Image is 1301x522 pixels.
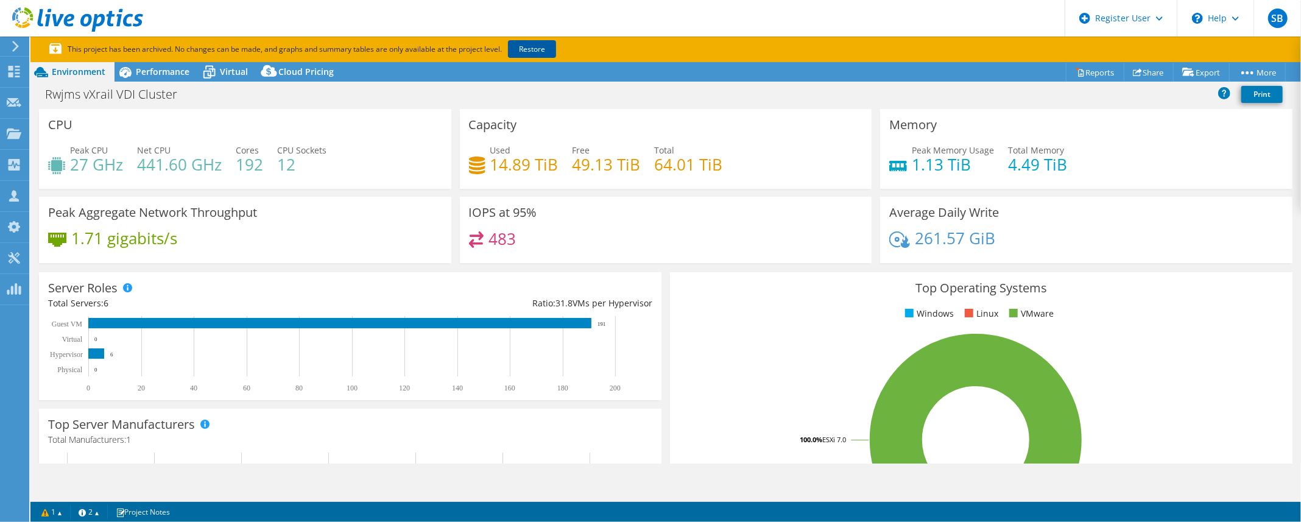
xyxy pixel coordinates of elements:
a: Export [1173,63,1230,82]
h1: Rwjms vXrail VDI Cluster [40,88,196,101]
text: 40 [190,384,197,392]
div: Total Servers: [48,297,350,310]
span: Total Memory [1008,144,1064,156]
text: 120 [399,384,410,392]
a: 1 [33,504,71,520]
text: 0 [94,336,97,342]
text: 160 [504,384,515,392]
span: Peak Memory Usage [912,144,994,156]
span: SB [1268,9,1288,28]
text: 80 [295,384,303,392]
li: Linux [962,307,998,320]
span: 31.8 [555,297,573,309]
text: 100 [347,384,358,392]
a: 2 [70,504,108,520]
text: Physical [57,365,82,374]
h4: 49.13 TiB [573,158,641,171]
text: Virtual [62,335,83,344]
h4: 14.89 TiB [490,158,559,171]
h3: Capacity [469,118,517,132]
a: More [1229,63,1286,82]
span: Net CPU [137,144,171,156]
a: Reports [1066,63,1124,82]
tspan: ESXi 7.0 [822,435,846,444]
h4: 1.13 TiB [912,158,994,171]
h3: Memory [889,118,937,132]
span: 1 [126,434,131,445]
div: Ratio: VMs per Hypervisor [350,297,652,310]
svg: \n [1192,13,1203,24]
span: Environment [52,66,105,77]
h4: 192 [236,158,263,171]
text: 0 [94,367,97,373]
h4: 261.57 GiB [915,231,995,245]
span: Performance [136,66,189,77]
text: Hypervisor [50,350,83,359]
h4: 1.71 gigabits/s [71,231,177,245]
h3: Average Daily Write [889,206,999,219]
span: CPU Sockets [277,144,326,156]
text: 140 [452,384,463,392]
span: 6 [104,297,108,309]
a: Restore [508,40,556,58]
span: Free [573,144,590,156]
h4: 27 GHz [70,158,123,171]
h4: Total Manufacturers: [48,433,652,446]
span: Total [655,144,675,156]
h4: 12 [277,158,326,171]
h4: 4.49 TiB [1008,158,1067,171]
text: 191 [598,321,606,327]
h3: IOPS at 95% [469,206,537,219]
li: VMware [1006,307,1054,320]
tspan: 100.0% [800,435,822,444]
a: Print [1241,86,1283,103]
text: 20 [138,384,145,392]
li: Windows [902,307,954,320]
h4: 64.01 TiB [655,158,723,171]
span: Cores [236,144,259,156]
a: Share [1124,63,1174,82]
span: Used [490,144,511,156]
a: Project Notes [107,504,178,520]
h3: Server Roles [48,281,118,295]
text: 6 [110,351,113,358]
span: Cloud Pricing [278,66,334,77]
h4: 441.60 GHz [137,158,222,171]
text: Guest VM [52,320,82,328]
span: Peak CPU [70,144,108,156]
h3: Peak Aggregate Network Throughput [48,206,257,219]
text: 60 [243,384,250,392]
span: Virtual [220,66,248,77]
h3: CPU [48,118,72,132]
text: 180 [557,384,568,392]
h4: 483 [488,232,516,245]
text: 200 [610,384,621,392]
h3: Top Operating Systems [679,281,1283,295]
text: 0 [86,384,90,392]
h3: Top Server Manufacturers [48,418,195,431]
p: This project has been archived. No changes can be made, and graphs and summary tables are only av... [49,43,646,56]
